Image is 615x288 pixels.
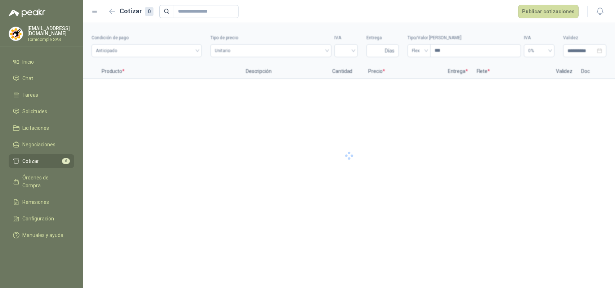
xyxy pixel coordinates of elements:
a: Configuración [9,212,74,225]
button: Publicar cotizaciones [518,5,579,18]
span: Negociaciones [22,141,55,148]
a: Chat [9,72,74,85]
span: 6 [62,158,70,164]
h2: Cotizar [120,6,153,16]
div: 0 [145,7,153,16]
span: Tareas [22,91,38,99]
a: Licitaciones [9,121,74,135]
span: Manuales y ayuda [22,231,63,239]
a: Cotizar6 [9,154,74,168]
a: Manuales y ayuda [9,228,74,242]
span: Configuración [22,215,54,223]
span: Licitaciones [22,124,49,132]
p: [EMAIL_ADDRESS][DOMAIN_NAME] [27,26,74,36]
span: Inicio [22,58,34,66]
span: Chat [22,74,33,82]
a: Remisiones [9,195,74,209]
span: Órdenes de Compra [22,174,67,189]
img: Company Logo [9,27,23,41]
span: Cotizar [22,157,39,165]
span: Solicitudes [22,108,47,115]
a: Órdenes de Compra [9,171,74,192]
a: Inicio [9,55,74,69]
a: Solicitudes [9,105,74,118]
a: Negociaciones [9,138,74,151]
img: Logo peakr [9,9,45,17]
a: Tareas [9,88,74,102]
span: Remisiones [22,198,49,206]
p: Tornicomple SAS [27,37,74,42]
